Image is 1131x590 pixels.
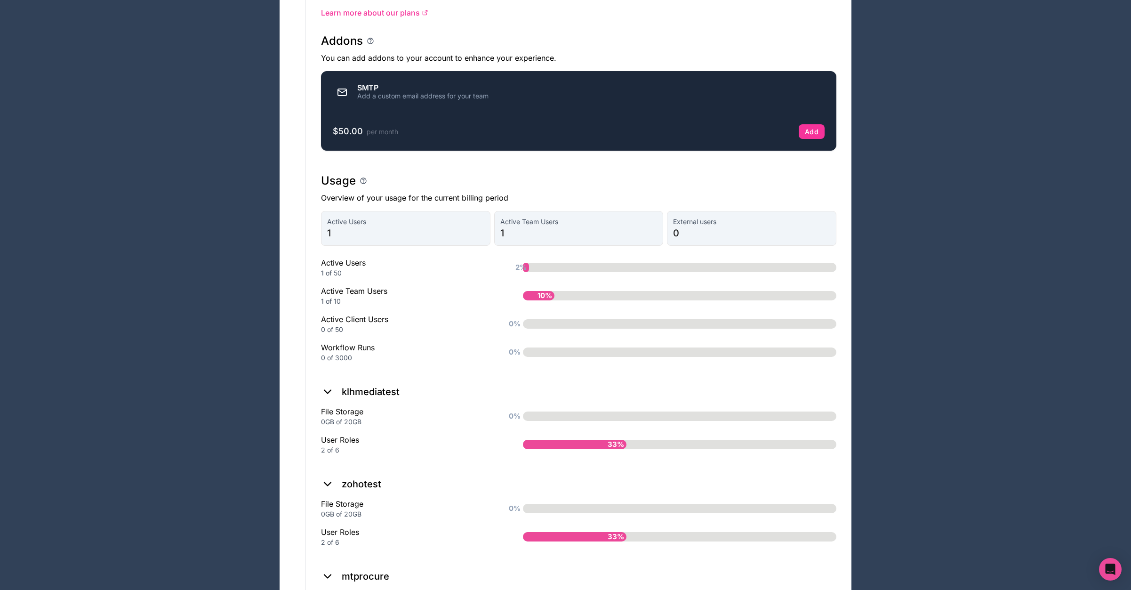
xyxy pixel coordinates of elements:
h1: Addons [321,33,363,48]
p: You can add addons to your account to enhance your experience. [321,52,836,64]
div: 0GB of 20GB [321,417,493,427]
span: 0% [506,316,523,332]
div: 2 of 6 [321,445,493,455]
span: 10% [535,288,554,304]
span: 33% [605,529,626,545]
div: User Roles [321,526,493,547]
span: 33% [605,437,626,453]
span: Active Users [327,217,484,226]
div: 0GB of 20GB [321,509,493,519]
span: 0% [506,345,523,360]
div: Workflow Runs [321,342,493,363]
div: 0 of 50 [321,325,493,334]
div: Active Team Users [321,285,493,306]
span: 1 [327,226,484,240]
div: 0 of 3000 [321,353,493,363]
span: per month [367,128,398,136]
button: Add [799,124,825,139]
span: External users [673,217,830,226]
h2: klhmediatest [342,385,400,398]
span: 0 [673,226,830,240]
span: $50.00 [333,126,363,136]
a: Learn more about our plans [321,7,836,18]
div: Active Users [321,257,493,278]
h2: zohotest [342,477,381,491]
span: Learn more about our plans [321,7,420,18]
div: 1 of 10 [321,297,493,306]
span: 1 [500,226,658,240]
span: 2% [513,260,529,275]
p: Overview of your usage for the current billing period [321,192,836,203]
div: SMTP [357,84,489,91]
h2: mtprocure [342,570,389,583]
div: User Roles [321,434,493,455]
h1: Usage [321,173,356,188]
div: 2 of 6 [321,538,493,547]
span: 0% [506,501,523,517]
span: Active Team Users [500,217,658,226]
div: 1 of 50 [321,268,493,278]
div: Add [805,128,818,136]
span: 0% [506,409,523,424]
div: Open Intercom Messenger [1099,558,1122,581]
div: Active Client Users [321,314,493,334]
div: Add a custom email address for your team [357,91,489,101]
div: File Storage [321,498,493,519]
div: File Storage [321,406,493,427]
